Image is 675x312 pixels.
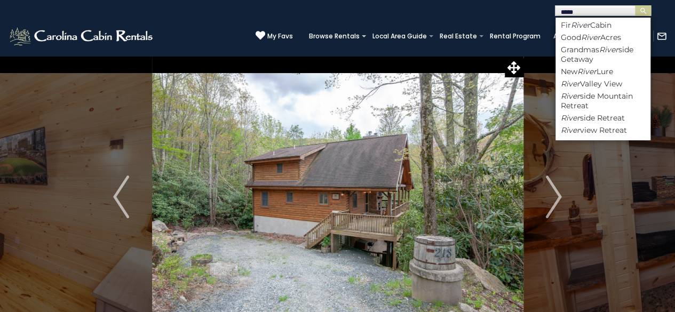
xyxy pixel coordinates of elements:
[555,79,650,89] li: Valley View
[434,29,482,44] a: Real Estate
[561,91,580,101] em: River
[555,20,650,30] li: Fir Cabin
[555,91,650,110] li: side Mountain Retreat
[548,29,579,44] a: About
[555,125,650,135] li: view Retreat
[256,30,293,42] a: My Favs
[485,29,546,44] a: Rental Program
[555,113,650,123] li: side Retreat
[555,67,650,76] li: New Lure
[113,175,129,218] img: arrow
[546,175,562,218] img: arrow
[581,33,600,42] em: River
[599,45,618,54] em: River
[561,125,580,135] em: River
[561,113,580,123] em: River
[656,31,667,42] img: mail-regular-white.png
[571,20,590,30] em: River
[367,29,432,44] a: Local Area Guide
[304,29,365,44] a: Browse Rentals
[8,26,156,47] img: White-1-2.png
[267,31,293,41] span: My Favs
[577,67,597,76] em: River
[561,79,580,89] em: River
[555,45,650,64] li: Grandmas side Getaway
[555,33,650,42] li: Good Acres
